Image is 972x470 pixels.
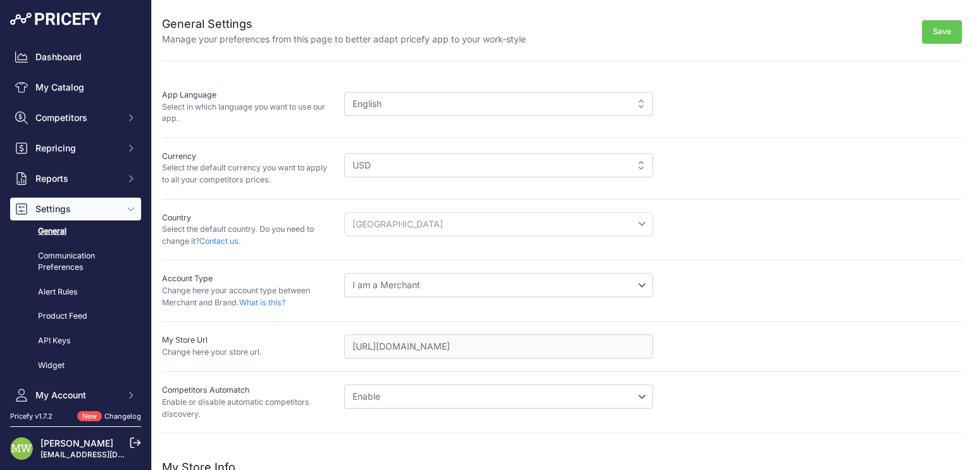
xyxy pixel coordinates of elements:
[162,151,334,163] p: Currency
[40,438,113,448] a: [PERSON_NAME]
[162,33,526,46] p: Manage your preferences from this page to better adapt pricefy app to your work-style
[40,450,173,459] a: [EMAIL_ADDRESS][DOMAIN_NAME]
[162,334,334,346] p: My Store Url
[10,106,141,129] button: Competitors
[162,273,334,285] p: Account Type
[35,142,118,155] span: Repricing
[35,172,118,185] span: Reports
[922,20,962,44] button: Save
[10,305,141,327] a: Product Feed
[10,411,53,422] div: Pricefy v1.7.2
[10,137,141,160] button: Repricing
[162,346,334,359] p: Change here your store url.
[162,224,334,247] p: Select the default country. Do you need to change it?
[10,245,141,279] a: Communication Preferences
[162,101,334,125] p: Select in which language you want to use our app.
[77,411,102,422] span: New
[10,355,141,377] a: Widget
[344,92,653,116] div: English
[162,89,334,101] p: App Language
[162,397,334,420] p: Enable or disable automatic competitors discovery.
[239,298,285,307] a: What is this?
[162,285,334,308] p: Change here your account type between Merchant and Brand.
[344,334,653,359] input: https://www.mystore.com
[104,412,141,421] a: Changelog
[162,384,334,397] p: Competitors Automatch
[199,236,241,246] a: Contact us.
[10,384,141,407] button: My Account
[10,13,101,25] img: Pricefy Logo
[10,281,141,303] a: Alert Rules
[10,46,141,68] a: Dashboard
[162,212,334,224] p: Country
[35,389,118,402] span: My Account
[10,198,141,220] button: Settings
[10,220,141,243] a: General
[35,203,118,215] span: Settings
[10,167,141,190] button: Reports
[162,162,334,186] p: Select the default currency you want to apply to all your competitors prices.
[35,111,118,124] span: Competitors
[162,15,526,33] h2: General Settings
[10,330,141,352] a: API Keys
[10,76,141,99] a: My Catalog
[344,153,653,177] div: USD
